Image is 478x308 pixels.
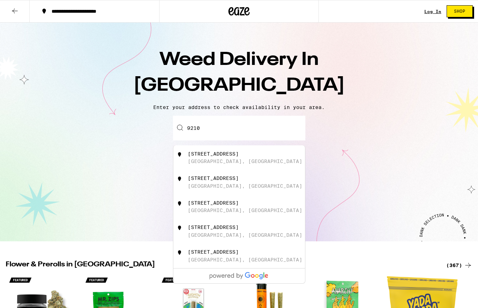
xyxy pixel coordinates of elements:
div: [GEOGRAPHIC_DATA], [GEOGRAPHIC_DATA] [188,257,302,262]
p: Enter your address to check availability in your area. [7,104,471,110]
div: Log In [424,9,441,14]
div: [STREET_ADDRESS] [188,175,239,181]
img: location.svg [176,151,183,158]
div: [GEOGRAPHIC_DATA], [GEOGRAPHIC_DATA] [188,183,302,189]
span: [GEOGRAPHIC_DATA] [133,77,345,95]
img: location.svg [176,249,183,256]
input: Enter your delivery address [173,116,305,140]
div: [GEOGRAPHIC_DATA], [GEOGRAPHIC_DATA] [188,158,302,164]
img: location.svg [176,200,183,207]
div: [GEOGRAPHIC_DATA], [GEOGRAPHIC_DATA] [188,232,302,238]
a: (367) [446,261,472,270]
div: [STREET_ADDRESS] [188,224,239,230]
span: Shop [454,9,465,13]
div: [GEOGRAPHIC_DATA], [GEOGRAPHIC_DATA] [188,207,302,213]
div: [STREET_ADDRESS] [188,200,239,206]
h2: Flower & Prerolls in [GEOGRAPHIC_DATA] [6,261,438,270]
h1: Weed Delivery In [115,47,363,99]
button: Shop [447,5,473,17]
img: location.svg [176,175,183,182]
img: location.svg [176,224,183,231]
div: [STREET_ADDRESS] [188,249,239,255]
div: [STREET_ADDRESS] [188,151,239,157]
